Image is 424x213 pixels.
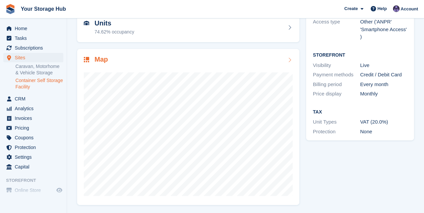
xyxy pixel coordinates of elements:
[360,18,407,41] div: Other ('ANPR' 'Smartphone Access' )
[15,162,55,171] span: Capital
[313,18,360,41] div: Access type
[360,128,407,136] div: None
[313,118,360,126] div: Unit Types
[3,133,63,142] a: menu
[77,49,299,205] a: Map
[3,53,63,62] a: menu
[15,94,55,103] span: CRM
[360,118,407,126] div: VAT (20.0%)
[6,177,67,184] span: Storefront
[84,57,89,62] img: map-icn-33ee37083ee616e46c38cad1a60f524a97daa1e2b2c8c0bc3eb3415660979fc1.svg
[3,94,63,103] a: menu
[15,186,55,195] span: Online Store
[377,5,387,12] span: Help
[95,28,134,35] div: 74.62% occupancy
[360,71,407,79] div: Credit / Debit Card
[313,53,407,58] h2: Storefront
[15,114,55,123] span: Invoices
[15,63,63,76] a: Caravan, Motorhome & Vehicle Storage
[3,143,63,152] a: menu
[77,13,299,42] a: Units 74.62% occupancy
[55,186,63,194] a: Preview store
[393,5,400,12] img: Liam Beddard
[344,5,358,12] span: Create
[15,133,55,142] span: Coupons
[95,19,134,27] h2: Units
[3,33,63,43] a: menu
[3,104,63,113] a: menu
[15,43,55,53] span: Subscriptions
[313,128,360,136] div: Protection
[15,77,63,90] a: Container Self Storage Facility
[3,114,63,123] a: menu
[15,53,55,62] span: Sites
[313,62,360,69] div: Visibility
[3,186,63,195] a: menu
[360,62,407,69] div: Live
[18,3,69,14] a: Your Storage Hub
[5,4,15,14] img: stora-icon-8386f47178a22dfd0bd8f6a31ec36ba5ce8667c1dd55bd0f319d3a0aa187defe.svg
[313,71,360,79] div: Payment methods
[15,104,55,113] span: Analytics
[15,24,55,33] span: Home
[313,90,360,98] div: Price display
[401,6,418,12] span: Account
[3,43,63,53] a: menu
[360,90,407,98] div: Monthly
[15,143,55,152] span: Protection
[313,110,407,115] h2: Tax
[360,81,407,88] div: Every month
[313,81,360,88] div: Billing period
[15,123,55,133] span: Pricing
[3,162,63,171] a: menu
[15,152,55,162] span: Settings
[3,123,63,133] a: menu
[3,24,63,33] a: menu
[95,56,108,63] h2: Map
[3,152,63,162] a: menu
[84,21,89,25] img: unit-icn-7be61d7bf1b0ce9d3e12c5938cc71ed9869f7b940bace4675aadf7bd6d80202e.svg
[15,33,55,43] span: Tasks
